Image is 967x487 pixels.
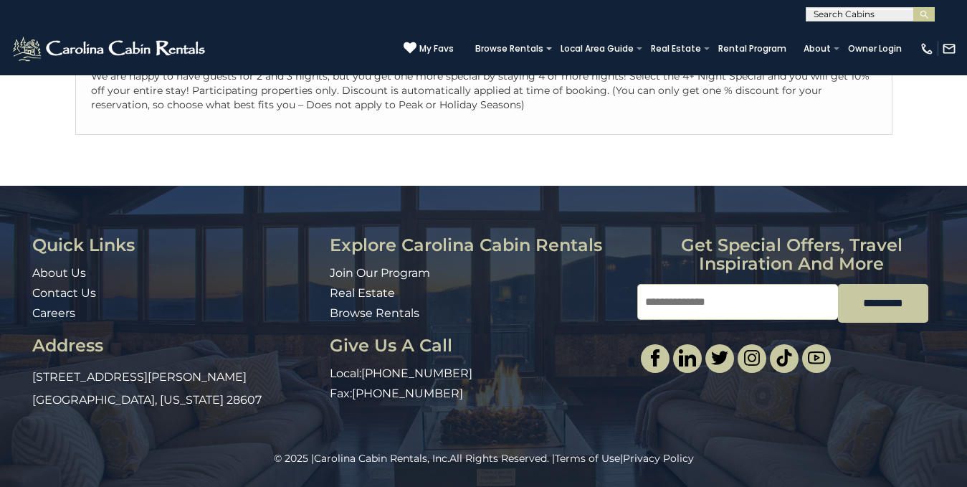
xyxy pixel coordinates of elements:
img: mail-regular-white.png [942,42,956,56]
a: Carolina Cabin Rentals, Inc. [314,452,449,465]
p: We are happy to have guests for 2 and 3 nights, but you get one more special by staying 4 or more... [91,69,877,112]
a: Real Estate [644,39,708,59]
a: [PHONE_NUMBER] [361,367,472,380]
a: Rental Program [711,39,794,59]
a: Join Our Program [330,266,430,280]
img: facebook-single.svg [647,349,664,367]
a: About Us [32,266,86,280]
p: [STREET_ADDRESS][PERSON_NAME] [GEOGRAPHIC_DATA], [US_STATE] 28607 [32,366,319,412]
p: Local: [330,366,627,382]
a: Local Area Guide [553,39,641,59]
h3: Get special offers, travel inspiration and more [637,236,945,274]
span: © 2025 | [274,452,449,465]
a: Careers [32,306,75,320]
img: youtube-light.svg [808,349,825,367]
h3: Explore Carolina Cabin Rentals [330,236,627,255]
span: My Favs [419,42,454,55]
h3: Address [32,336,319,355]
img: White-1-2.png [11,34,209,63]
h3: Quick Links [32,236,319,255]
p: All Rights Reserved. | | [32,451,935,465]
a: My Favs [404,42,454,56]
a: Terms of Use [555,452,620,465]
h3: Give Us A Call [330,336,627,355]
img: instagram-single.svg [743,349,761,367]
p: Fax: [330,386,627,402]
img: linkedin-single.svg [679,349,696,367]
a: Browse Rentals [468,39,551,59]
a: Browse Rentals [330,306,419,320]
a: Contact Us [32,286,96,300]
img: phone-regular-white.png [920,42,934,56]
a: [PHONE_NUMBER] [352,387,463,400]
a: Real Estate [330,286,395,300]
a: Owner Login [841,39,909,59]
img: twitter-single.svg [711,349,728,367]
img: tiktok.svg [776,349,793,367]
a: About [796,39,838,59]
a: Privacy Policy [623,452,694,465]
